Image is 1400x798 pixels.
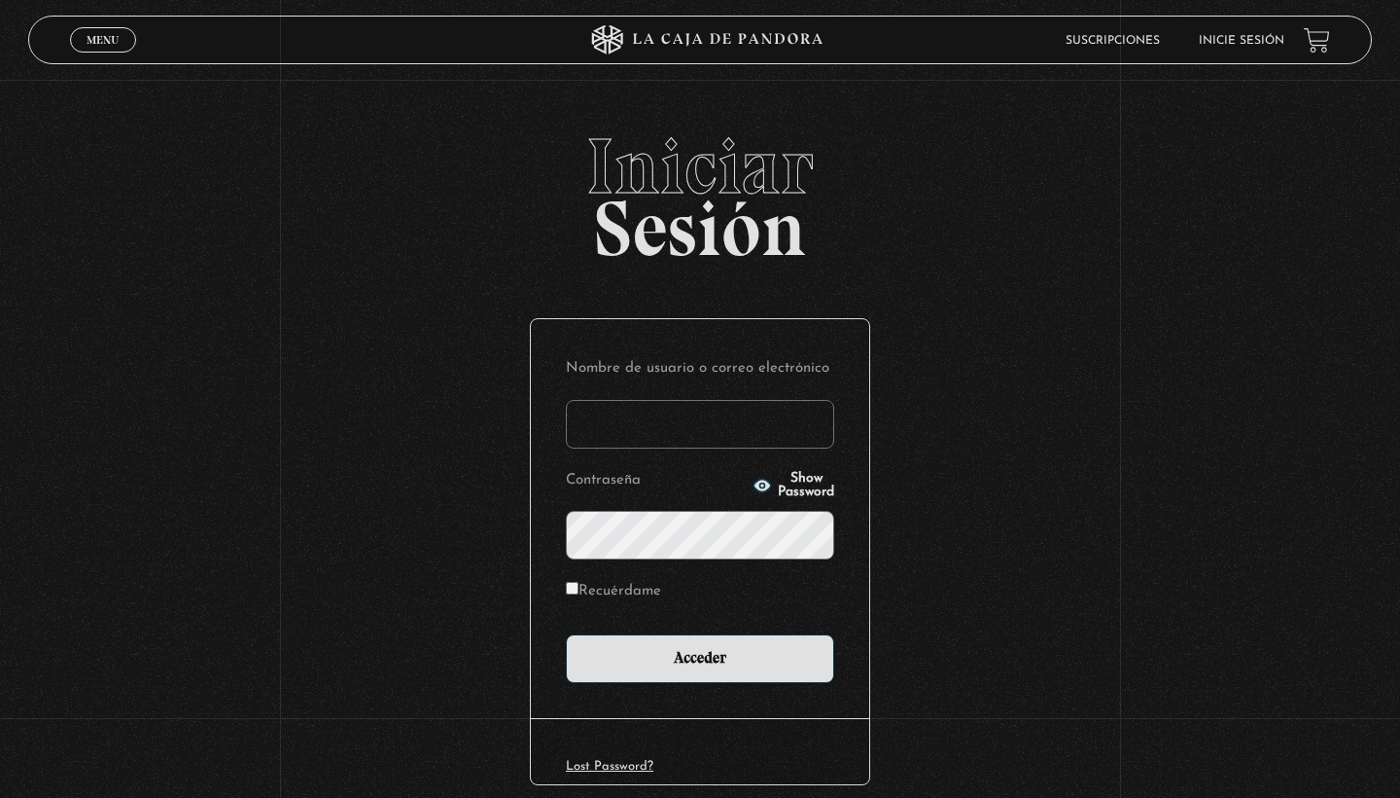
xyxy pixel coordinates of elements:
[566,582,578,595] input: Recuérdame
[752,472,834,499] button: Show Password
[81,51,126,64] span: Cerrar
[566,577,661,607] label: Recuérdame
[1066,35,1160,47] a: Suscripciones
[566,466,747,496] label: Contraseña
[1199,35,1284,47] a: Inicie sesión
[778,472,834,499] span: Show Password
[87,34,119,46] span: Menu
[28,127,1372,252] h2: Sesión
[566,354,834,384] label: Nombre de usuario o correo electrónico
[28,127,1372,205] span: Iniciar
[566,760,653,773] a: Lost Password?
[566,635,834,683] input: Acceder
[1304,27,1330,54] a: View your shopping cart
